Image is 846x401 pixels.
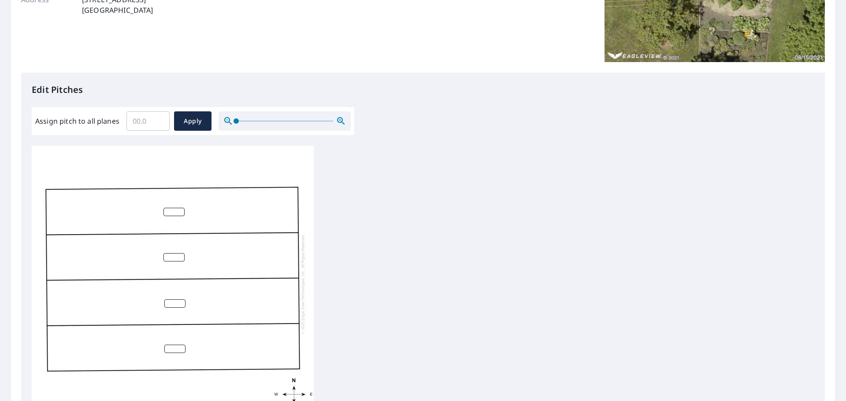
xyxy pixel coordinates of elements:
[174,111,211,131] button: Apply
[126,109,170,133] input: 00.0
[32,83,814,96] p: Edit Pitches
[181,116,204,127] span: Apply
[35,116,119,126] label: Assign pitch to all planes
